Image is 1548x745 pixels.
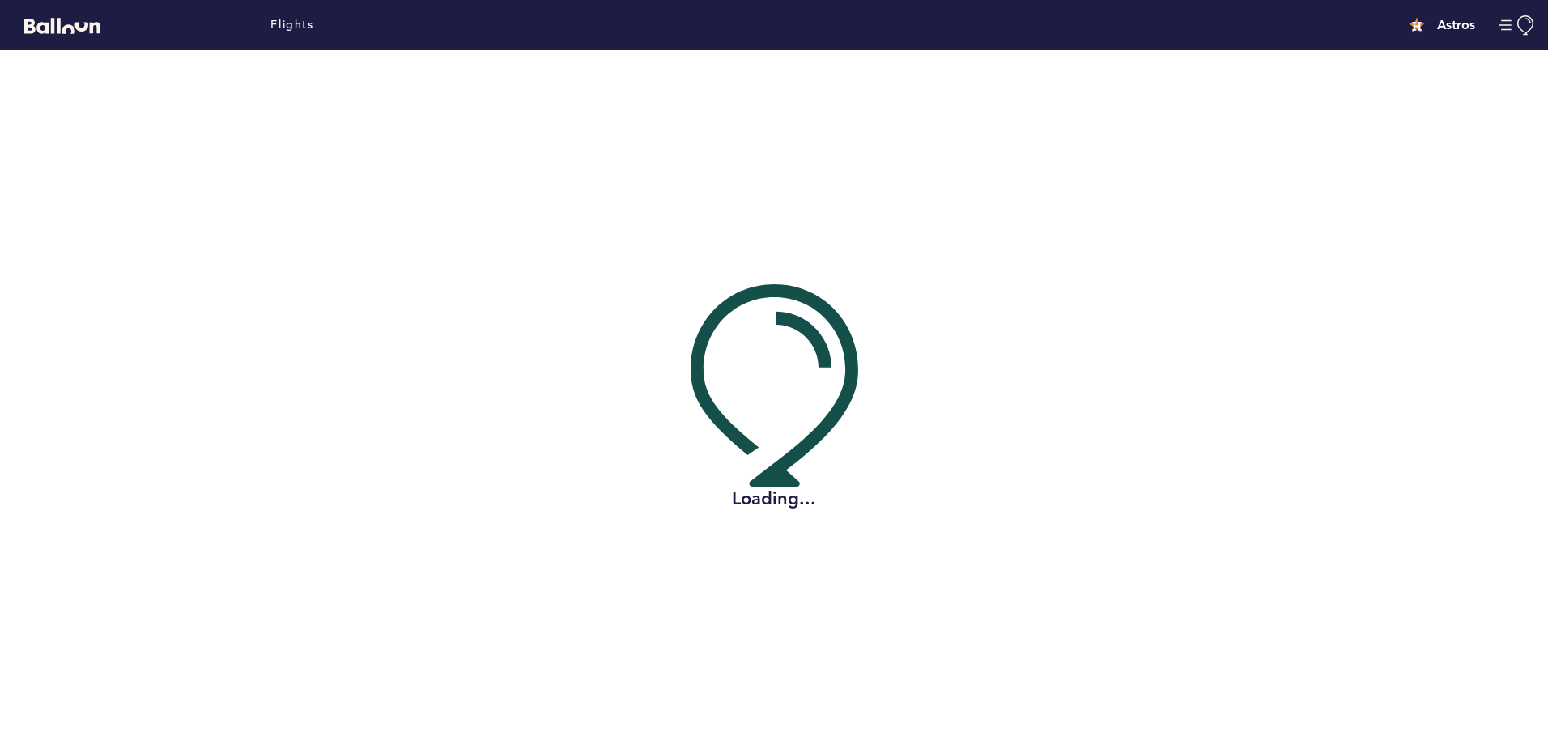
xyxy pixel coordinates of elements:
[270,16,313,34] a: Flights
[1499,15,1536,36] button: Manage Account
[12,16,100,33] a: Balloon
[24,18,100,34] svg: Balloon
[691,487,858,511] h2: Loading...
[1437,15,1475,35] h4: Astros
